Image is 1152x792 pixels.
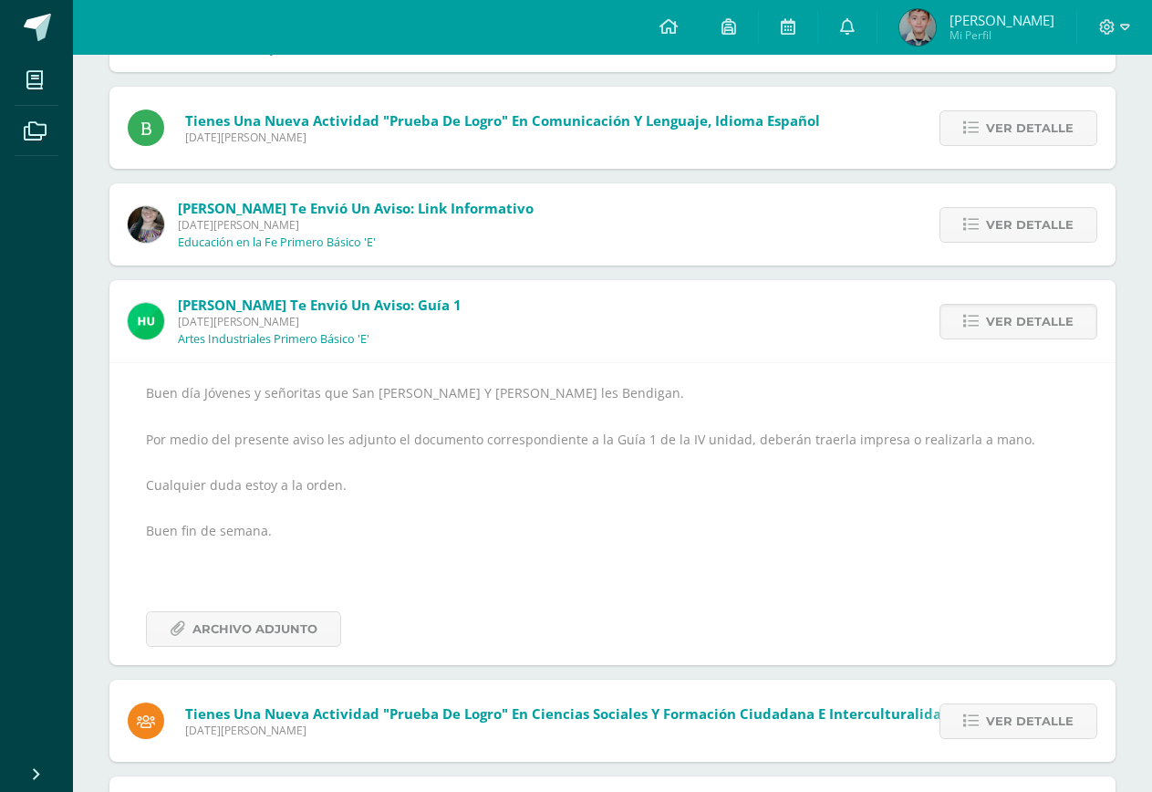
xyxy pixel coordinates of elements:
[192,612,317,646] span: Archivo Adjunto
[185,111,820,130] span: Tienes una nueva actividad "Prueba de logro" En Comunicación y Lenguaje, Idioma Español
[178,296,462,314] span: [PERSON_NAME] te envió un aviso: Guía 1
[986,704,1074,738] span: Ver detalle
[128,206,164,243] img: 8322e32a4062cfa8b237c59eedf4f548.png
[185,723,950,738] span: [DATE][PERSON_NAME]
[185,704,950,723] span: Tienes una nueva actividad "Prueba de Logro" En Ciencias Sociales y Formación Ciudadana e Intercu...
[899,9,936,46] img: 202614e4573f8dc58c0c575afb629b9b.png
[986,111,1074,145] span: Ver detalle
[128,303,164,339] img: fd23069c3bd5c8dde97a66a86ce78287.png
[178,217,534,233] span: [DATE][PERSON_NAME]
[146,381,1079,647] div: Buen día Jóvenes y señoritas que San [PERSON_NAME] Y [PERSON_NAME] les Bendigan. Por medio del pr...
[146,611,341,647] a: Archivo Adjunto
[986,208,1074,242] span: Ver detalle
[178,314,462,329] span: [DATE][PERSON_NAME]
[178,235,376,250] p: Educación en la Fe Primero Básico 'E'
[178,199,534,217] span: [PERSON_NAME] te envió un aviso: Link Informativo
[178,332,369,347] p: Artes Industriales Primero Básico 'E'
[950,11,1054,29] span: [PERSON_NAME]
[986,305,1074,339] span: Ver detalle
[185,130,820,145] span: [DATE][PERSON_NAME]
[950,27,1054,43] span: Mi Perfil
